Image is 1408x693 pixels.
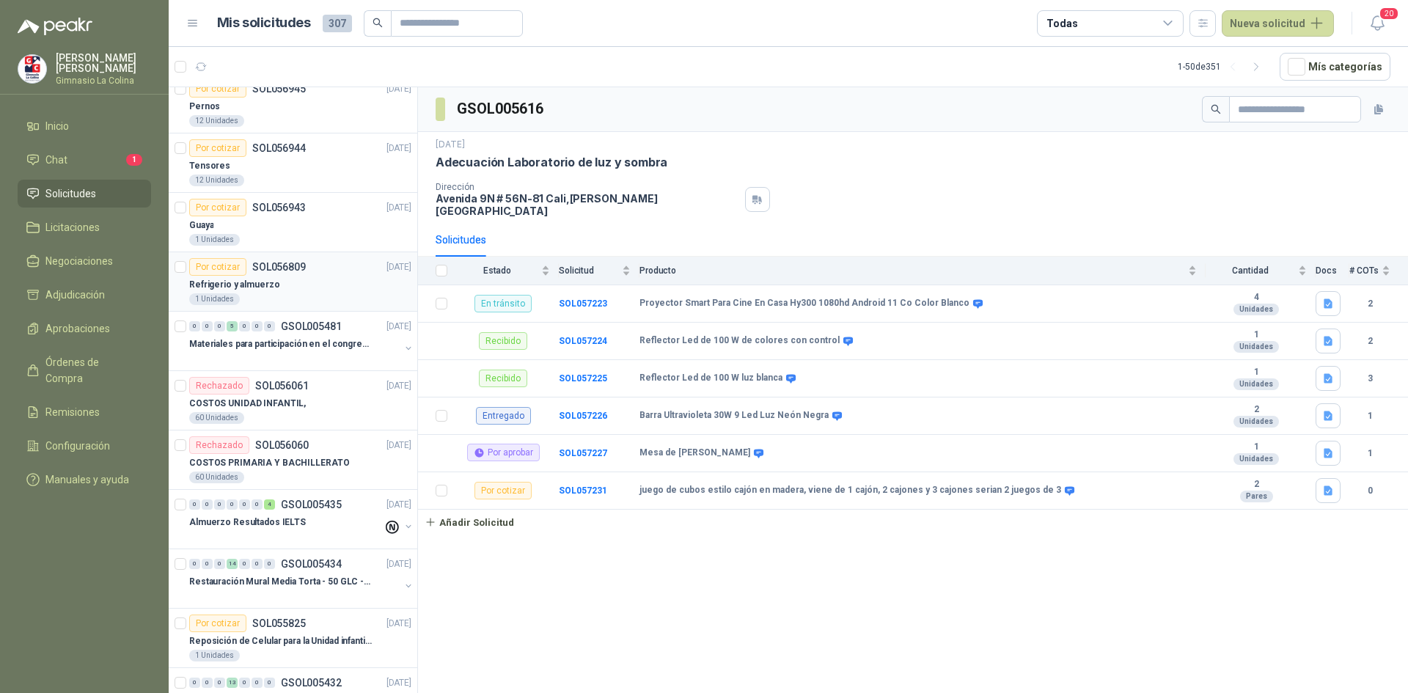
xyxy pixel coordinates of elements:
[18,180,151,208] a: Solicitudes
[189,234,240,246] div: 1 Unidades
[264,559,275,569] div: 0
[1233,378,1279,390] div: Unidades
[45,219,100,235] span: Licitaciones
[1206,479,1307,491] b: 2
[386,439,411,452] p: [DATE]
[255,440,309,450] p: SOL056060
[479,332,527,350] div: Recibido
[559,298,607,309] a: SOL057223
[386,82,411,96] p: [DATE]
[18,432,151,460] a: Configuración
[1349,447,1390,461] b: 1
[189,219,213,232] p: Guaya
[18,55,46,83] img: Company Logo
[323,15,352,32] span: 307
[239,559,250,569] div: 0
[1206,367,1307,378] b: 1
[1206,441,1307,453] b: 1
[436,192,739,217] p: Avenida 9N # 56N-81 Cali , [PERSON_NAME][GEOGRAPHIC_DATA]
[202,559,213,569] div: 0
[214,559,225,569] div: 0
[559,485,607,496] a: SOL057231
[1240,491,1273,502] div: Pares
[18,247,151,275] a: Negociaciones
[189,80,246,98] div: Por cotizar
[559,265,619,276] span: Solicitud
[18,281,151,309] a: Adjudicación
[227,559,238,569] div: 14
[189,634,372,648] p: Reposición de Celular para la Unidad infantil (con forro, y vidrio protector)
[456,265,538,276] span: Estado
[189,139,246,157] div: Por cotizar
[1222,10,1334,37] button: Nueva solicitud
[264,678,275,688] div: 0
[559,411,607,421] a: SOL057226
[1206,329,1307,341] b: 1
[202,678,213,688] div: 0
[559,448,607,458] a: SOL057227
[281,559,342,569] p: GSOL005434
[252,678,263,688] div: 0
[559,336,607,346] a: SOL057224
[386,320,411,334] p: [DATE]
[639,373,782,384] b: Reflector Led de 100 W luz blanca
[1233,341,1279,353] div: Unidades
[252,618,306,628] p: SOL055825
[1349,484,1390,498] b: 0
[639,447,750,459] b: Mesa de [PERSON_NAME]
[639,257,1206,285] th: Producto
[1364,10,1390,37] button: 20
[559,257,639,285] th: Solicitud
[239,678,250,688] div: 0
[386,676,411,690] p: [DATE]
[169,193,417,252] a: Por cotizarSOL056943[DATE] Guaya1 Unidades
[239,499,250,510] div: 0
[189,516,306,529] p: Almuerzo Resultados IELTS
[476,407,531,425] div: Entregado
[1280,53,1390,81] button: Mís categorías
[281,499,342,510] p: GSOL005435
[56,76,151,85] p: Gimnasio La Colina
[45,472,129,488] span: Manuales y ayuda
[45,152,67,168] span: Chat
[189,436,249,454] div: Rechazado
[1206,292,1307,304] b: 4
[227,499,238,510] div: 0
[18,18,92,35] img: Logo peakr
[169,252,417,312] a: Por cotizarSOL056809[DATE] Refrigerio y almuerzo1 Unidades
[227,321,238,331] div: 5
[1349,257,1408,285] th: # COTs
[386,557,411,571] p: [DATE]
[18,112,151,140] a: Inicio
[418,510,1408,535] a: Añadir Solicitud
[202,499,213,510] div: 0
[45,118,69,134] span: Inicio
[189,397,306,411] p: COSTOS UNIDAD INFANTIL,
[418,510,521,535] button: Añadir Solicitud
[386,379,411,393] p: [DATE]
[559,373,607,384] a: SOL057225
[386,498,411,512] p: [DATE]
[1233,416,1279,428] div: Unidades
[169,430,417,490] a: RechazadoSOL056060[DATE] COSTOS PRIMARIA Y BACHILLERATO60 Unidades
[479,370,527,387] div: Recibido
[252,499,263,510] div: 0
[1233,304,1279,315] div: Unidades
[436,182,739,192] p: Dirección
[18,213,151,241] a: Licitaciones
[386,260,411,274] p: [DATE]
[18,315,151,342] a: Aprobaciones
[252,143,306,153] p: SOL056944
[1349,297,1390,311] b: 2
[45,404,100,420] span: Remisiones
[45,186,96,202] span: Solicitudes
[1046,15,1077,32] div: Todas
[474,295,532,312] div: En tránsito
[126,154,142,166] span: 1
[264,499,275,510] div: 4
[189,496,414,543] a: 0 0 0 0 0 0 4 GSOL005435[DATE] Almuerzo Resultados IELTS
